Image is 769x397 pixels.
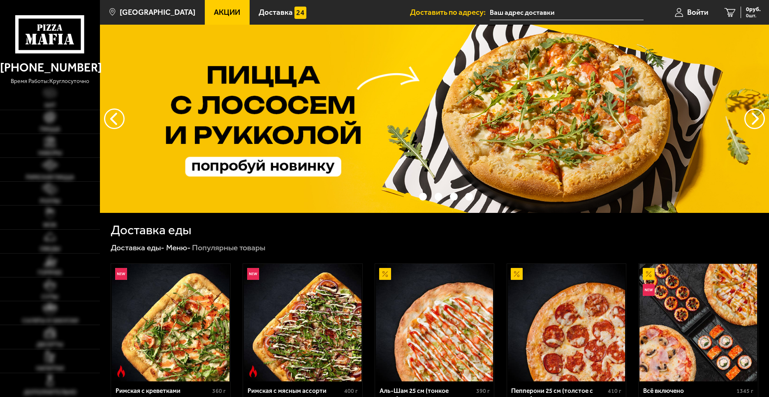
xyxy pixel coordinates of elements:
span: Пицца [40,126,60,132]
a: АкционныйНовинкаВсё включено [639,264,757,381]
div: Римская с креветками [116,387,210,395]
span: Салаты и закуски [22,318,78,323]
a: Меню- [166,243,191,252]
button: точки переключения [450,193,458,201]
a: Доставка еды- [111,243,164,252]
span: Дополнительно [24,389,76,395]
span: 0 шт. [746,13,761,18]
button: точки переключения [404,193,412,201]
span: Напитки [36,365,64,371]
span: Акции [214,9,240,16]
input: Ваш адрес доставки [490,5,644,20]
img: Акционный [379,268,391,280]
span: 0 руб. [746,7,761,12]
a: НовинкаОстрое блюдоРимская с мясным ассорти [243,264,362,381]
span: WOK [43,222,57,228]
img: Всё включено [639,264,757,381]
img: Новинка [643,284,655,296]
img: 15daf4d41897b9f0e9f617042186c801.svg [294,7,306,18]
img: Пепперони 25 см (толстое с сыром) [508,264,625,381]
img: Римская с мясным ассорти [244,264,361,381]
img: Острое блюдо [247,365,259,377]
span: Супы [42,294,58,300]
span: Доставить по адресу: [410,9,490,16]
span: 360 г [212,388,226,395]
button: предыдущий [744,108,765,129]
button: точки переключения [465,193,473,201]
button: точки переключения [419,193,427,201]
div: Популярные товары [192,242,265,253]
img: Акционный [643,268,655,280]
span: Десерты [37,342,63,347]
div: Римская с мясным ассорти [248,387,342,395]
a: АкционныйПепперони 25 см (толстое с сыром) [507,264,626,381]
span: Римская пицца [26,174,74,180]
span: Хит [44,102,56,108]
span: Роллы [40,198,60,204]
img: Новинка [247,268,259,280]
img: Острое блюдо [115,365,127,377]
span: Горячее [38,270,62,275]
span: Обеды [40,246,60,252]
img: Римская с креветками [112,264,229,381]
h1: Доставка еды [111,224,191,236]
a: НовинкаОстрое блюдоРимская с креветками [111,264,230,381]
span: 1345 г [737,388,753,395]
span: 400 г [344,388,358,395]
span: Наборы [38,150,62,156]
span: 410 г [608,388,621,395]
span: 390 г [476,388,490,395]
span: [GEOGRAPHIC_DATA] [120,9,195,16]
img: Новинка [115,268,127,280]
span: Доставка [259,9,293,16]
div: Всё включено [643,387,734,395]
span: Войти [687,9,708,16]
img: Акционный [511,268,523,280]
button: точки переключения [435,193,442,201]
img: Аль-Шам 25 см (тонкое тесто) [376,264,493,381]
a: АкционныйАль-Шам 25 см (тонкое тесто) [375,264,494,381]
button: следующий [104,108,125,129]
